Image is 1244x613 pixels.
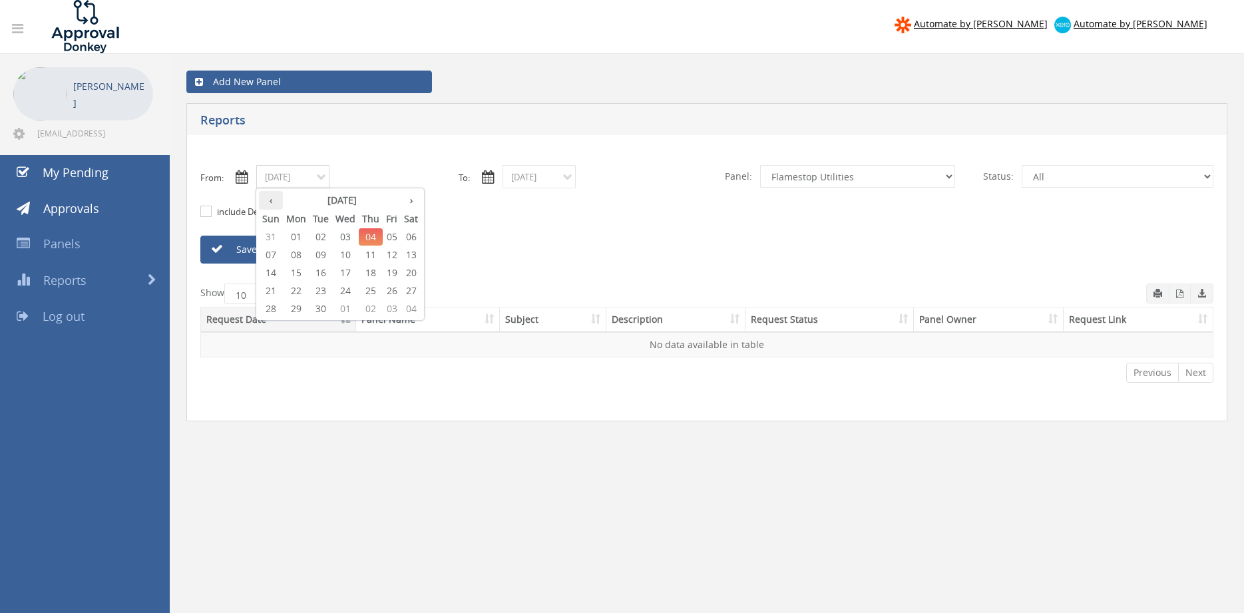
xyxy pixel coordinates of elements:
label: From: [200,172,224,184]
span: 30 [310,300,332,317]
span: 23 [310,282,332,300]
span: 24 [332,282,359,300]
span: 20 [401,264,421,282]
img: zapier-logomark.png [895,17,911,33]
span: 09 [310,246,332,264]
span: 06 [401,228,421,246]
th: Sat [401,210,421,228]
th: Sun [259,210,283,228]
span: 16 [310,264,332,282]
label: Show entries [200,284,306,304]
span: Automate by [PERSON_NAME] [1074,17,1207,30]
span: 01 [283,228,310,246]
span: 15 [283,264,310,282]
th: Fri [383,210,401,228]
span: [EMAIL_ADDRESS][DOMAIN_NAME] [37,128,150,138]
span: 03 [383,300,401,317]
span: 14 [259,264,283,282]
td: No data available in table [201,332,1213,357]
span: Approvals [43,200,99,216]
span: 19 [383,264,401,282]
th: Tue [310,210,332,228]
span: Panels [43,236,81,252]
span: 10 [332,246,359,264]
span: 02 [359,300,383,317]
span: 29 [283,300,310,317]
span: 18 [359,264,383,282]
th: Request Link: activate to sort column ascending [1064,307,1213,332]
label: include Description [214,206,293,219]
th: Request Status: activate to sort column ascending [745,307,913,332]
th: Panel Name: activate to sort column ascending [356,307,500,332]
span: 02 [310,228,332,246]
span: 22 [283,282,310,300]
span: 17 [332,264,359,282]
select: Showentries [224,284,274,304]
th: ‹ [259,191,283,210]
th: Description: activate to sort column ascending [606,307,745,332]
th: Request Date: activate to sort column descending [201,307,356,332]
span: 13 [401,246,421,264]
a: Save [200,236,353,264]
a: Previous [1126,363,1179,383]
span: 27 [401,282,421,300]
span: Log out [43,308,85,324]
span: 04 [401,300,421,317]
th: Panel Owner: activate to sort column ascending [914,307,1064,332]
span: My Pending [43,164,108,180]
a: Add New Panel [186,71,432,93]
span: 07 [259,246,283,264]
img: xero-logo.png [1054,17,1071,33]
span: Automate by [PERSON_NAME] [914,17,1048,30]
th: › [401,191,421,210]
span: 03 [332,228,359,246]
span: 28 [259,300,283,317]
span: 01 [332,300,359,317]
span: 05 [383,228,401,246]
th: Subject: activate to sort column ascending [500,307,606,332]
span: 21 [259,282,283,300]
th: [DATE] [283,191,401,210]
p: [PERSON_NAME] [73,78,146,111]
label: To: [459,172,470,184]
span: Reports [43,272,87,288]
h5: Reports [200,114,912,130]
th: Wed [332,210,359,228]
span: Panel: [717,165,760,188]
span: 04 [359,228,383,246]
a: Next [1178,363,1213,383]
th: Thu [359,210,383,228]
th: Mon [283,210,310,228]
span: 11 [359,246,383,264]
span: 08 [283,246,310,264]
span: 25 [359,282,383,300]
span: Status: [975,165,1022,188]
span: 31 [259,228,283,246]
span: 26 [383,282,401,300]
span: 12 [383,246,401,264]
